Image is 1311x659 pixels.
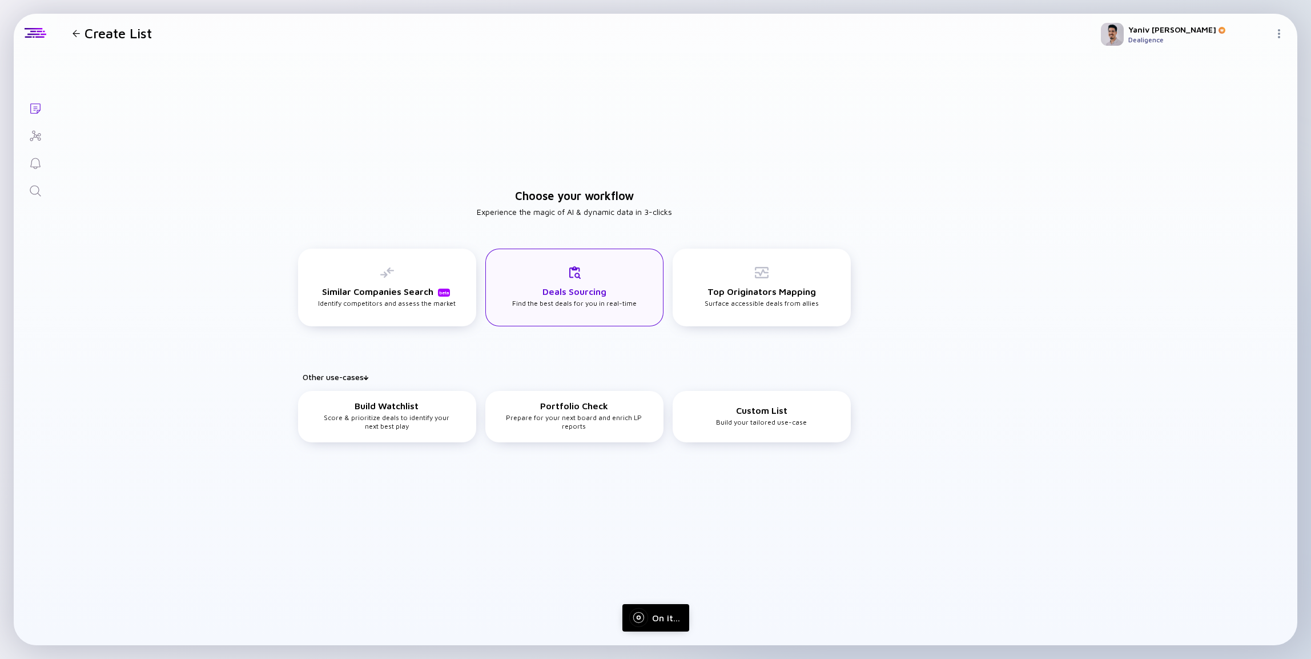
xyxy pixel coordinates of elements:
[540,401,608,411] h3: Portfolio Check
[1128,25,1270,34] div: Yaniv [PERSON_NAME]
[1274,29,1284,38] img: Menu
[14,121,57,149] a: Investor Map
[716,405,807,426] div: Build your tailored use-case
[85,25,152,41] h1: Create List
[317,401,457,430] div: Score & prioritize deals to identify your next best play
[303,372,860,382] div: Other use-cases
[707,286,816,297] h3: Top Originators Mapping
[1128,35,1270,44] div: Dealigence
[14,176,57,203] a: Search
[318,266,456,307] div: Identify competitors and assess the market
[14,149,57,176] a: Reminders
[542,286,606,297] h3: Deals Sourcing
[322,286,452,297] h3: Similar Companies Search
[504,401,644,430] div: Prepare for your next board and enrich LP reports
[705,266,819,307] div: Surface accessible deals from allies
[627,606,650,629] img: Loading
[438,289,450,297] div: beta
[736,405,787,416] h3: Custom List
[512,266,637,307] div: Find the best deals for you in real-time
[14,94,57,121] a: Lists
[477,207,672,217] h2: Experience the magic of AI & dynamic data in 3-clicks
[515,189,634,202] h1: Choose your workflow
[622,604,689,632] div: On it...
[1101,23,1124,46] img: Yaniv Profile Picture
[355,401,419,411] h3: Build Watchlist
